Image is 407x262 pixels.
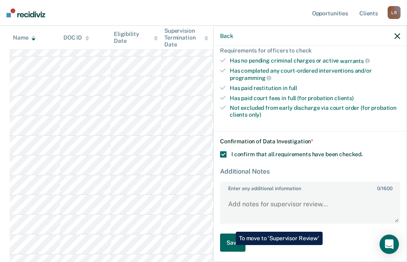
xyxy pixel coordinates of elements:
[388,6,401,19] div: L R
[230,67,400,81] div: Has completed any court-ordered interventions and/or
[114,31,158,44] div: Eligibility Date
[220,32,233,39] button: Back
[230,75,271,81] span: programming
[380,235,399,254] div: Open Intercom Messenger
[63,34,89,41] div: DOC ID
[334,94,354,101] span: clients)
[231,151,363,157] span: I confirm that all requirements have been checked.
[220,47,400,54] div: Requirements for officers to check
[220,233,245,252] button: Save
[377,185,392,191] span: / 1600
[230,105,400,118] div: Not excluded from early discharge via court order (for probation clients
[289,84,297,91] span: full
[220,167,400,175] div: Additional Notes
[340,57,370,64] span: warrants
[249,111,261,118] span: only)
[230,94,400,101] div: Has paid court fees in full (for probation
[377,185,380,191] span: 0
[230,84,400,91] div: Has paid restitution in
[164,27,208,48] div: Supervision Termination Date
[13,34,36,41] div: Name
[6,8,45,17] img: Recidiviz
[230,57,400,64] div: Has no pending criminal charges or active
[220,138,400,145] div: Confirmation of Data Investigation
[221,182,399,191] label: Enter any additional information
